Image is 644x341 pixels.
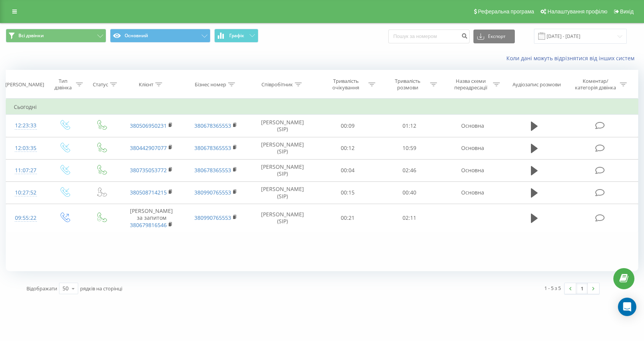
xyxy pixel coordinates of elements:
span: Вихід [620,8,634,15]
input: Пошук за номером [388,30,470,43]
div: Аудіозапис розмови [513,81,561,88]
div: Бізнес номер [195,81,226,88]
span: Реферальна програма [478,8,534,15]
span: Відображати [26,285,57,292]
td: 02:11 [379,204,440,232]
td: [PERSON_NAME] (SIP) [248,159,317,181]
td: 00:21 [317,204,379,232]
td: 00:15 [317,181,379,204]
td: [PERSON_NAME] за запитом [120,204,184,232]
button: Експорт [473,30,515,43]
td: 00:09 [317,115,379,137]
div: Співробітник [261,81,293,88]
td: 00:04 [317,159,379,181]
div: Тривалість очікування [325,78,366,91]
a: 380442907077 [130,144,167,152]
td: 00:40 [379,181,440,204]
a: 380506950231 [130,122,167,129]
a: 380508714215 [130,189,167,196]
td: Основна [440,159,504,181]
div: 11:07:27 [14,163,38,178]
a: 380735053772 [130,166,167,174]
button: Всі дзвінки [6,29,106,43]
div: 50 [62,285,69,292]
div: 12:23:33 [14,118,38,133]
a: 380678365553 [194,166,231,174]
span: рядків на сторінці [80,285,122,292]
td: [PERSON_NAME] (SIP) [248,204,317,232]
span: Графік [229,33,244,38]
td: Сьогодні [6,99,638,115]
div: [PERSON_NAME] [5,81,44,88]
div: 12:03:35 [14,141,38,156]
td: [PERSON_NAME] (SIP) [248,181,317,204]
td: Основна [440,115,504,137]
div: Назва схеми переадресації [450,78,491,91]
td: Основна [440,181,504,204]
a: 380678365553 [194,144,231,152]
td: 02:46 [379,159,440,181]
td: [PERSON_NAME] (SIP) [248,137,317,159]
td: 10:59 [379,137,440,159]
td: [PERSON_NAME] (SIP) [248,115,317,137]
div: 09:55:22 [14,211,38,226]
a: 380678365553 [194,122,231,129]
td: 01:12 [379,115,440,137]
div: 10:27:52 [14,185,38,200]
div: Open Intercom Messenger [618,298,636,316]
a: 380990765553 [194,189,231,196]
button: Графік [214,29,258,43]
div: Коментар/категорія дзвінка [573,78,618,91]
a: Коли дані можуть відрізнятися вiд інших систем [506,54,638,62]
span: Всі дзвінки [18,33,44,39]
div: Тривалість розмови [387,78,428,91]
td: 00:12 [317,137,379,159]
div: Тип дзвінка [52,78,74,91]
span: Налаштування профілю [547,8,607,15]
a: 380990765553 [194,214,231,221]
div: Клієнт [139,81,153,88]
a: 380679816546 [130,221,167,229]
button: Основний [110,29,210,43]
a: 1 [576,283,588,294]
div: Статус [93,81,108,88]
div: 1 - 5 з 5 [544,284,561,292]
td: Основна [440,137,504,159]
